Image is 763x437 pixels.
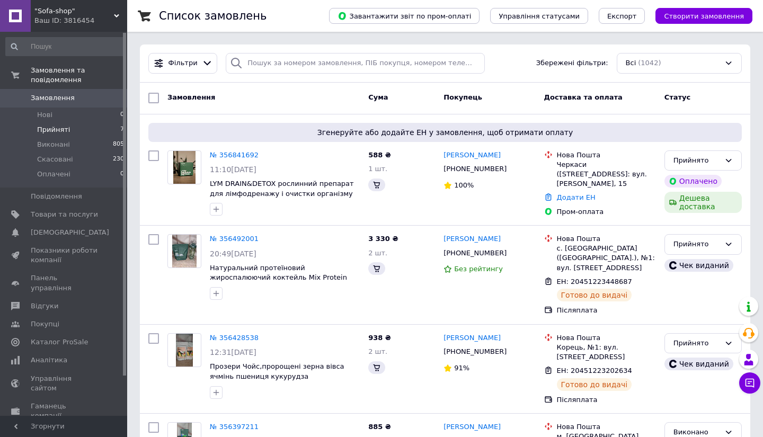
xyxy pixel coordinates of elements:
[368,165,387,173] span: 1 шт.
[210,180,354,207] a: LYM DRAIN&DETOX рослинний препарат для лімфодренажу і очистки організму капсул 60
[557,343,656,362] div: Корець, №1: вул. [STREET_ADDRESS]
[557,150,656,160] div: Нова Пошта
[210,165,256,174] span: 11:10[DATE]
[557,395,656,405] div: Післяплата
[454,181,474,189] span: 100%
[31,93,75,103] span: Замовлення
[167,93,215,101] span: Замовлення
[490,8,588,24] button: Управління статусами
[31,337,88,347] span: Каталог ProSale
[739,372,760,394] button: Чат з покупцем
[5,37,125,56] input: Пошук
[120,110,124,120] span: 0
[210,423,259,431] a: № 356397211
[557,234,656,244] div: Нова Пошта
[557,367,632,374] span: ЕН: 20451223202634
[210,334,259,342] a: № 356428538
[544,93,623,101] span: Доставка та оплата
[557,333,656,343] div: Нова Пошта
[557,378,632,391] div: Готово до видачі
[31,192,82,201] span: Повідомлення
[210,151,259,159] a: № 356841692
[120,125,124,135] span: 7
[626,58,636,68] span: Всі
[37,170,70,179] span: Оплачені
[31,319,59,329] span: Покупці
[167,333,201,367] a: Фото товару
[168,58,198,68] span: Фільтри
[441,246,509,260] div: [PHONE_NUMBER]
[37,110,52,120] span: Нові
[454,364,469,372] span: 91%
[113,140,124,149] span: 805
[557,422,656,432] div: Нова Пошта
[34,16,127,25] div: Ваш ID: 3816454
[664,12,744,20] span: Створити замовлення
[31,402,98,421] span: Гаманець компанії
[607,12,637,20] span: Експорт
[368,334,391,342] span: 938 ₴
[536,58,608,68] span: Збережені фільтри:
[368,151,391,159] span: 588 ₴
[557,207,656,217] div: Пром-оплата
[557,244,656,273] div: с. [GEOGRAPHIC_DATA] ([GEOGRAPHIC_DATA].), №1: вул. [STREET_ADDRESS]
[664,192,742,213] div: Дешева доставка
[172,235,197,267] img: Фото товару
[443,150,501,160] a: [PERSON_NAME]
[443,422,501,432] a: [PERSON_NAME]
[34,6,114,16] span: "Sofa-shop"
[664,358,733,370] div: Чек виданий
[31,273,98,292] span: Панель управління
[226,53,485,74] input: Пошук за номером замовлення, ПІБ покупця, номером телефону, Email, номером накладної
[664,175,722,188] div: Оплачено
[159,10,267,22] h1: Список замовлень
[31,66,127,85] span: Замовлення та повідомлення
[673,239,720,250] div: Прийнято
[329,8,480,24] button: Завантажити звіт по пром-оплаті
[31,301,58,311] span: Відгуки
[673,338,720,349] div: Прийнято
[176,334,193,367] img: Фото товару
[31,228,109,237] span: [DEMOGRAPHIC_DATA]
[210,362,344,390] a: Прозери Чойс,пророщені зерна вівса ячмінь пшениця кукурудза 300гр,суперфуд Choice,мультизерно
[31,246,98,265] span: Показники роботи компанії
[499,12,580,20] span: Управління статусами
[338,11,471,21] span: Завантажити звіт по пром-оплаті
[368,423,391,431] span: 885 ₴
[210,348,256,356] span: 12:31[DATE]
[167,150,201,184] a: Фото товару
[210,264,347,301] a: Натуральний протеїновий жироспалюючий коктейль Mix Protein CONTROL 405г Чойс,Коктейлі для корекці...
[443,234,501,244] a: [PERSON_NAME]
[31,355,67,365] span: Аналітика
[664,259,733,272] div: Чек виданий
[655,8,752,24] button: Створити замовлення
[638,59,661,67] span: (1042)
[368,347,387,355] span: 2 шт.
[368,249,387,257] span: 2 шт.
[113,155,124,164] span: 230
[441,345,509,359] div: [PHONE_NUMBER]
[173,151,196,184] img: Фото товару
[443,93,482,101] span: Покупець
[557,278,632,286] span: ЕН: 20451223448687
[368,93,388,101] span: Cума
[673,155,720,166] div: Прийнято
[120,170,124,179] span: 0
[368,235,398,243] span: 3 330 ₴
[443,333,501,343] a: [PERSON_NAME]
[167,234,201,268] a: Фото товару
[557,193,596,201] a: Додати ЕН
[210,249,256,258] span: 20:49[DATE]
[31,374,98,393] span: Управління сайтом
[153,127,738,138] span: Згенеруйте або додайте ЕН у замовлення, щоб отримати оплату
[664,93,691,101] span: Статус
[557,289,632,301] div: Готово до видачі
[557,306,656,315] div: Післяплата
[599,8,645,24] button: Експорт
[31,210,98,219] span: Товари та послуги
[441,162,509,176] div: [PHONE_NUMBER]
[557,160,656,189] div: Черкаси ([STREET_ADDRESS]: вул. [PERSON_NAME], 15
